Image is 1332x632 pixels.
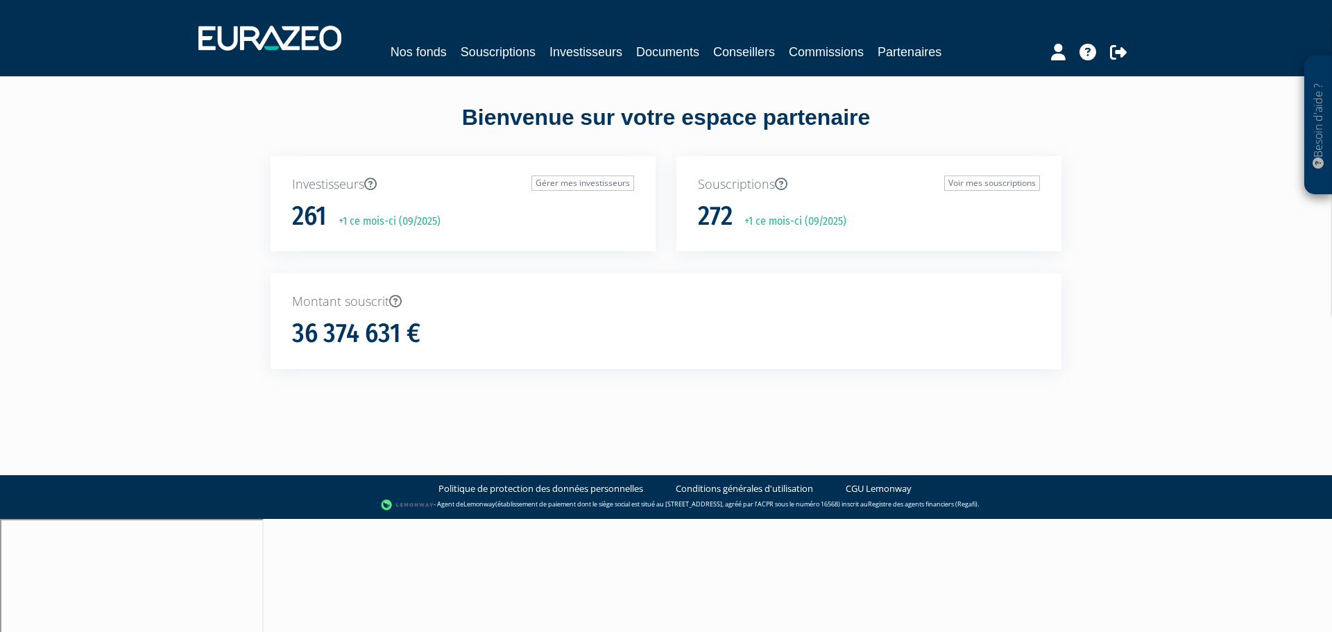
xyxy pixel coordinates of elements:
[391,42,447,62] a: Nos fonds
[531,176,634,191] a: Gérer mes investisseurs
[868,499,977,509] a: Registre des agents financiers (Regafi)
[698,202,733,231] h1: 272
[292,293,1040,311] p: Montant souscrit
[944,176,1040,191] a: Voir mes souscriptions
[549,42,622,62] a: Investisseurs
[198,26,341,51] img: 1732889491-logotype_eurazeo_blanc_rvb.png
[463,499,495,509] a: Lemonway
[789,42,864,62] a: Commissions
[878,42,941,62] a: Partenaires
[676,482,813,495] a: Conditions générales d'utilisation
[14,498,1318,512] div: - Agent de (établissement de paiement dont le siège social est situé au [STREET_ADDRESS], agréé p...
[260,102,1072,156] div: Bienvenue sur votre espace partenaire
[636,42,699,62] a: Documents
[713,42,775,62] a: Conseillers
[292,202,327,231] h1: 261
[698,176,1040,194] p: Souscriptions
[292,176,634,194] p: Investisseurs
[461,42,536,62] a: Souscriptions
[438,482,643,495] a: Politique de protection des données personnelles
[1310,63,1326,188] p: Besoin d'aide ?
[381,498,434,512] img: logo-lemonway.png
[292,319,420,348] h1: 36 374 631 €
[846,482,912,495] a: CGU Lemonway
[735,214,846,230] p: +1 ce mois-ci (09/2025)
[329,214,441,230] p: +1 ce mois-ci (09/2025)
